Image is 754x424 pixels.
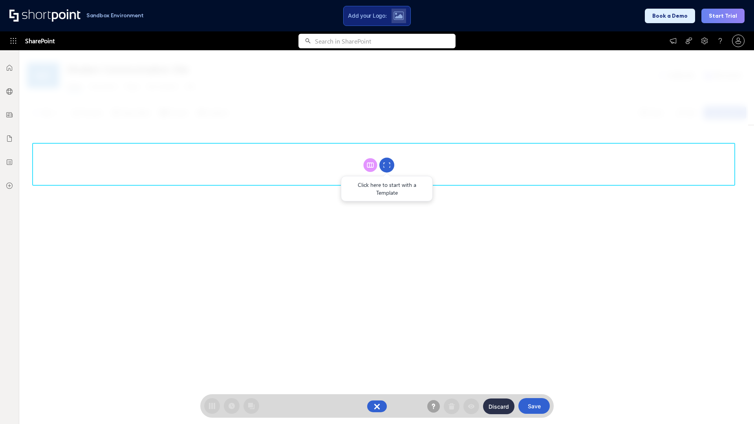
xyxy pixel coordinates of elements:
[25,31,55,50] span: SharePoint
[393,11,404,20] img: Upload logo
[518,398,550,414] button: Save
[315,34,456,48] input: Search in SharePoint
[483,398,514,414] button: Discard
[701,9,745,23] button: Start Trial
[715,386,754,424] iframe: Chat Widget
[348,12,386,19] span: Add your Logo:
[86,13,144,18] h1: Sandbox Environment
[645,9,695,23] button: Book a Demo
